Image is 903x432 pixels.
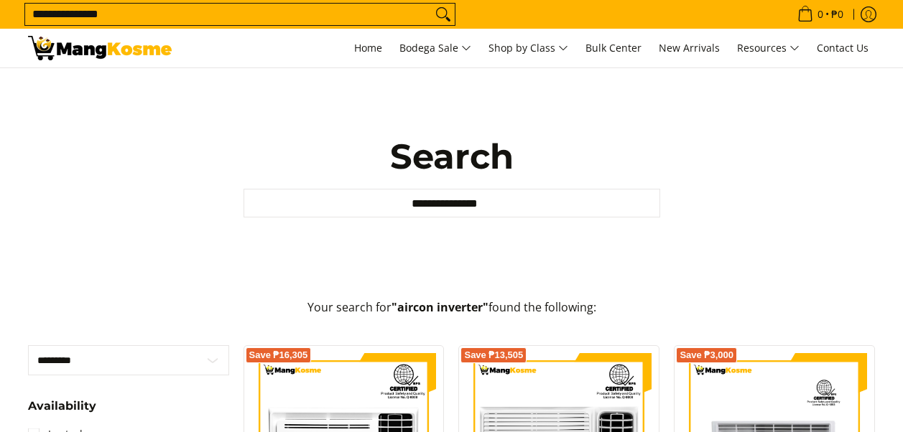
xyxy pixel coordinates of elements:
span: 0 [815,9,825,19]
summary: Open [28,400,96,423]
a: Bulk Center [578,29,649,67]
strong: "aircon inverter" [392,299,488,315]
a: Resources [730,29,807,67]
span: Resources [737,39,800,57]
span: Save ₱16,305 [249,351,308,360]
span: Contact Us [817,41,869,55]
span: Shop by Class [488,39,568,57]
span: ₱0 [829,9,846,19]
a: New Arrivals [652,29,727,67]
span: Save ₱13,505 [464,351,523,360]
span: Availability [28,400,96,412]
span: Bulk Center [585,41,642,55]
span: Save ₱3,000 [680,351,733,360]
span: New Arrivals [659,41,720,55]
button: Search [432,4,455,25]
span: Home [354,41,382,55]
a: Shop by Class [481,29,575,67]
img: Search: 67 results found for &quot;aircon inverter&quot; | Mang Kosme [28,36,172,60]
a: Contact Us [810,29,876,67]
a: Home [347,29,389,67]
p: Your search for found the following: [28,299,876,331]
span: • [793,6,848,22]
h1: Search [244,135,660,178]
a: Bodega Sale [392,29,478,67]
span: Bodega Sale [399,39,471,57]
nav: Main Menu [186,29,876,67]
